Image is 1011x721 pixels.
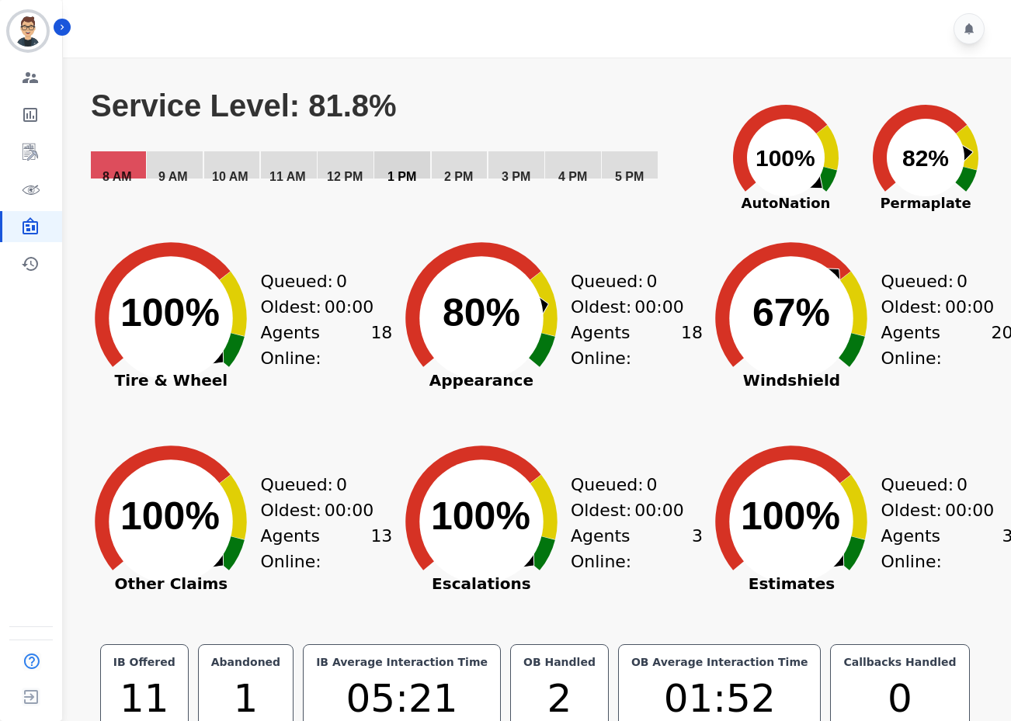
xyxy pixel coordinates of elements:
[881,497,997,523] div: Oldest:
[370,320,392,371] span: 18
[260,497,377,523] div: Oldest:
[741,494,840,538] text: 100%
[957,269,968,294] span: 0
[269,170,306,183] text: 11 AM
[634,294,683,320] span: 00:00
[313,654,491,670] div: IB Average Interaction Time
[443,291,520,335] text: 80%
[571,294,687,320] div: Oldest:
[370,523,392,574] span: 13
[558,170,587,183] text: 4 PM
[387,170,416,183] text: 1 PM
[260,472,377,497] div: Queued:
[840,654,959,670] div: Callbacks Handled
[431,494,530,538] text: 100%
[571,320,703,371] div: Agents Online:
[444,170,473,183] text: 2 PM
[647,269,658,294] span: 0
[756,145,815,171] text: 100%
[327,170,363,183] text: 12 PM
[615,170,644,183] text: 5 PM
[212,170,248,183] text: 10 AM
[120,494,220,538] text: 100%
[260,320,392,371] div: Agents Online:
[9,12,47,50] img: Bordered avatar
[856,192,995,213] span: Permaplate
[881,294,997,320] div: Oldest:
[336,269,347,294] span: 0
[692,523,703,574] span: 3
[681,320,703,371] span: 18
[957,472,968,497] span: 0
[571,269,687,294] div: Queued:
[571,523,703,574] div: Agents Online:
[74,576,268,591] span: Other Claims
[502,170,530,183] text: 3 PM
[647,472,658,497] span: 0
[325,497,373,523] span: 00:00
[902,145,949,171] text: 82%
[208,654,283,670] div: Abandoned
[384,576,578,591] span: Escalations
[260,523,392,574] div: Agents Online:
[945,497,994,523] span: 00:00
[694,576,888,591] span: Estimates
[325,294,373,320] span: 00:00
[158,170,188,183] text: 9 AM
[120,291,220,335] text: 100%
[628,654,811,670] div: OB Average Interaction Time
[881,472,997,497] div: Queued:
[634,497,683,523] span: 00:00
[384,373,578,388] span: Appearance
[260,294,377,320] div: Oldest:
[694,373,888,388] span: Windshield
[571,497,687,523] div: Oldest:
[102,170,132,183] text: 8 AM
[91,88,397,123] text: Service Level: 81.8%
[89,88,706,204] svg: Service Level: 81.8%
[520,654,599,670] div: OB Handled
[260,269,377,294] div: Queued:
[881,269,997,294] div: Queued:
[716,192,856,213] span: AutoNation
[945,294,994,320] span: 00:00
[110,654,179,670] div: IB Offered
[571,472,687,497] div: Queued:
[74,373,268,388] span: Tire & Wheel
[336,472,347,497] span: 0
[752,291,830,335] text: 67%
